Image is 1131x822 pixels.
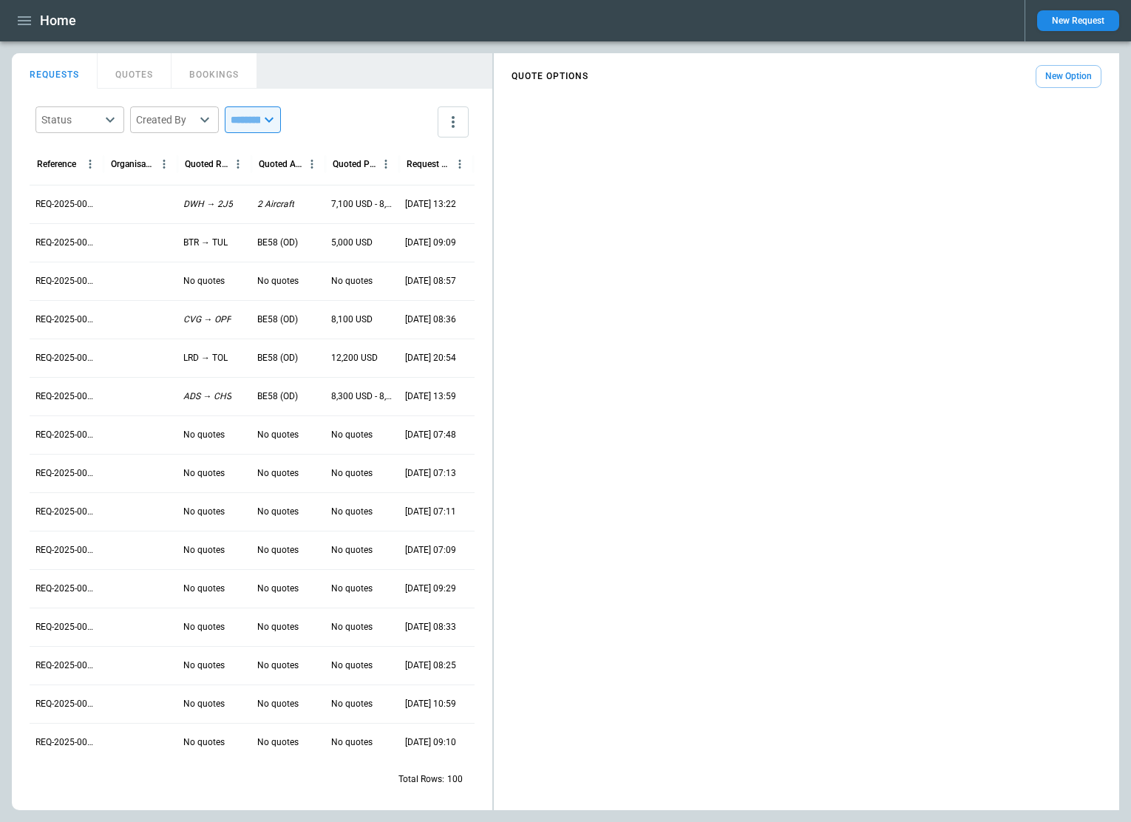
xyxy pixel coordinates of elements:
[35,582,98,595] p: REQ-2025-000305
[302,154,322,174] button: Quoted Aircraft column menu
[12,53,98,89] button: REQUESTS
[136,112,195,127] div: Created By
[257,659,299,672] p: No quotes
[405,352,456,364] p: 09/25/2025 20:54
[35,237,98,249] p: REQ-2025-000314
[183,237,228,249] p: BTR → TUL
[331,275,373,288] p: No quotes
[111,159,154,169] div: Organisation
[405,198,456,211] p: 09/28/2025 13:22
[1036,65,1101,88] button: New Option
[228,154,248,174] button: Quoted Route column menu
[331,390,393,403] p: 8,300 USD - 8,600 USD
[35,544,98,557] p: REQ-2025-000306
[257,390,298,403] p: BE58 (OD)
[257,467,299,480] p: No quotes
[405,659,456,672] p: 09/24/2025 08:25
[257,237,298,249] p: BE58 (OD)
[1037,10,1119,31] button: New Request
[185,159,228,169] div: Quoted Route
[35,313,98,326] p: REQ-2025-000312
[331,736,373,749] p: No quotes
[81,154,100,174] button: Reference column menu
[405,544,456,557] p: 09/25/2025 07:09
[398,773,444,786] p: Total Rows:
[405,582,456,595] p: 09/24/2025 09:29
[35,429,98,441] p: REQ-2025-000309
[405,275,456,288] p: 09/26/2025 08:57
[257,506,299,518] p: No quotes
[35,198,98,211] p: REQ-2025-000315
[35,352,98,364] p: REQ-2025-000311
[183,352,228,364] p: LRD → TOL
[331,698,373,710] p: No quotes
[183,429,225,441] p: No quotes
[183,582,225,595] p: No quotes
[512,73,588,80] h4: QUOTE OPTIONS
[405,237,456,249] p: 09/26/2025 09:09
[35,659,98,672] p: REQ-2025-000303
[331,352,378,364] p: 12,200 USD
[405,313,456,326] p: 09/26/2025 08:36
[257,275,299,288] p: No quotes
[35,506,98,518] p: REQ-2025-000307
[183,621,225,634] p: No quotes
[257,621,299,634] p: No quotes
[257,429,299,441] p: No quotes
[35,621,98,634] p: REQ-2025-000304
[331,429,373,441] p: No quotes
[257,544,299,557] p: No quotes
[40,12,76,30] h1: Home
[331,506,373,518] p: No quotes
[257,352,298,364] p: BE58 (OD)
[257,582,299,595] p: No quotes
[331,544,373,557] p: No quotes
[376,154,395,174] button: Quoted Price column menu
[331,659,373,672] p: No quotes
[183,698,225,710] p: No quotes
[257,313,298,326] p: BE58 (OD)
[331,621,373,634] p: No quotes
[259,159,302,169] div: Quoted Aircraft
[183,736,225,749] p: No quotes
[41,112,101,127] div: Status
[405,467,456,480] p: 09/25/2025 07:13
[333,159,376,169] div: Quoted Price
[35,736,98,749] p: REQ-2025-000301
[183,390,231,403] p: ADS → CHS
[494,59,1119,94] div: scrollable content
[257,198,294,211] p: 2 Aircraft
[405,429,456,441] p: 09/25/2025 07:48
[35,275,98,288] p: REQ-2025-000313
[183,659,225,672] p: No quotes
[331,582,373,595] p: No quotes
[183,467,225,480] p: No quotes
[35,467,98,480] p: REQ-2025-000308
[405,621,456,634] p: 09/24/2025 08:33
[183,198,233,211] p: DWH → 2J5
[257,736,299,749] p: No quotes
[405,736,456,749] p: 09/23/2025 09:10
[447,773,463,786] p: 100
[257,698,299,710] p: No quotes
[405,698,456,710] p: 09/23/2025 10:59
[331,467,373,480] p: No quotes
[183,275,225,288] p: No quotes
[405,506,456,518] p: 09/25/2025 07:11
[331,237,373,249] p: 5,000 USD
[183,313,231,326] p: CVG → OPF
[171,53,257,89] button: BOOKINGS
[407,159,450,169] div: Request Created At (UTC-05:00)
[331,313,373,326] p: 8,100 USD
[183,544,225,557] p: No quotes
[183,506,225,518] p: No quotes
[35,390,98,403] p: REQ-2025-000310
[98,53,171,89] button: QUOTES
[154,154,174,174] button: Organisation column menu
[35,698,98,710] p: REQ-2025-000302
[438,106,469,137] button: more
[450,154,469,174] button: Request Created At (UTC-05:00) column menu
[405,390,456,403] p: 09/25/2025 13:59
[37,159,76,169] div: Reference
[331,198,393,211] p: 7,100 USD - 8,100 USD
